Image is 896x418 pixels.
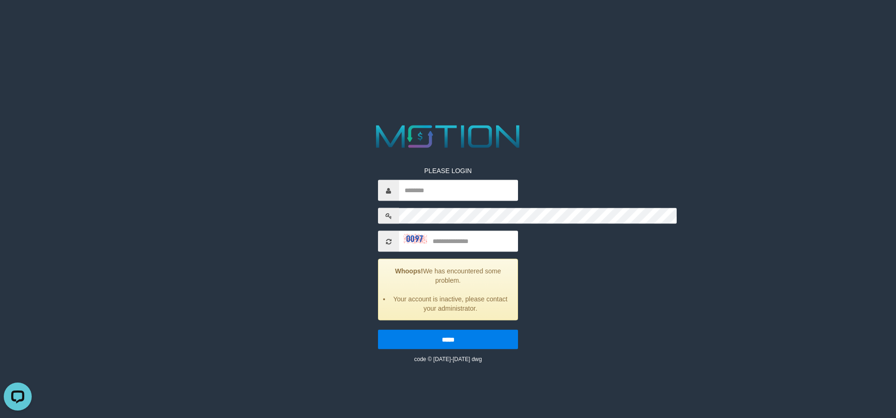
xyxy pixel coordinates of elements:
button: Open LiveChat chat widget [4,4,32,32]
li: Your account is inactive, please contact your administrator. [390,294,511,313]
div: We has encountered some problem. [378,259,518,320]
img: captcha [404,234,427,243]
small: code © [DATE]-[DATE] dwg [414,356,482,362]
strong: Whoops! [395,267,423,275]
img: MOTION_logo.png [370,121,526,152]
p: PLEASE LOGIN [378,166,518,175]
